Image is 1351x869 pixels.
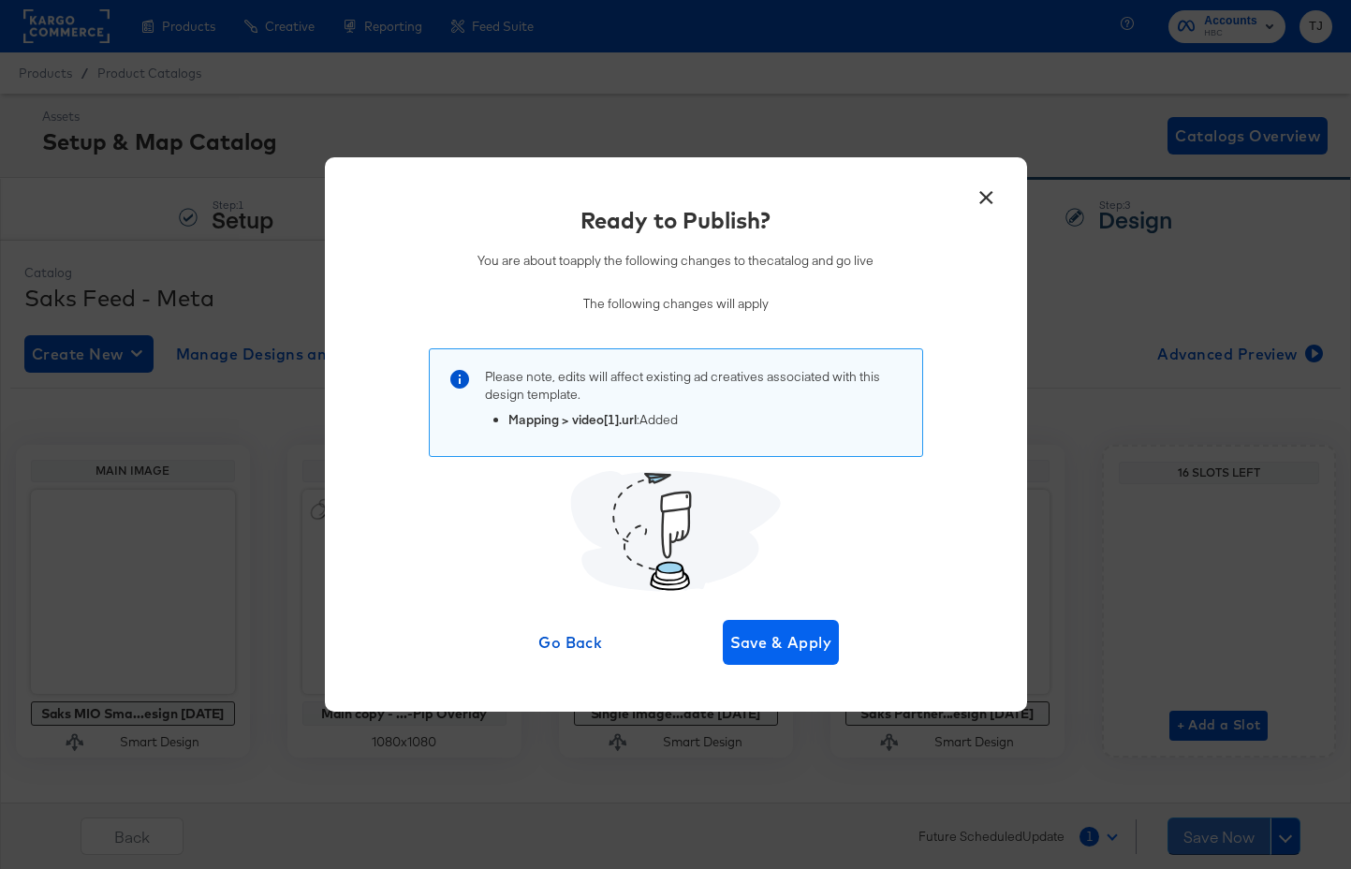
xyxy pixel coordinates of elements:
p: You are about to apply the following changes to the catalog and go live [477,252,874,270]
span: Go Back [520,629,622,655]
p: The following changes will apply [477,295,874,313]
button: Go Back [512,620,629,665]
p: Please note, edits will affect existing ad creatives associated with this design template . [485,368,903,403]
span: Save & Apply [730,629,832,655]
div: Ready to Publish? [580,204,771,236]
strong: Mapping > video[1].url [508,411,637,428]
li: : Added [508,411,903,429]
button: Save & Apply [723,620,840,665]
button: × [970,176,1004,210]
